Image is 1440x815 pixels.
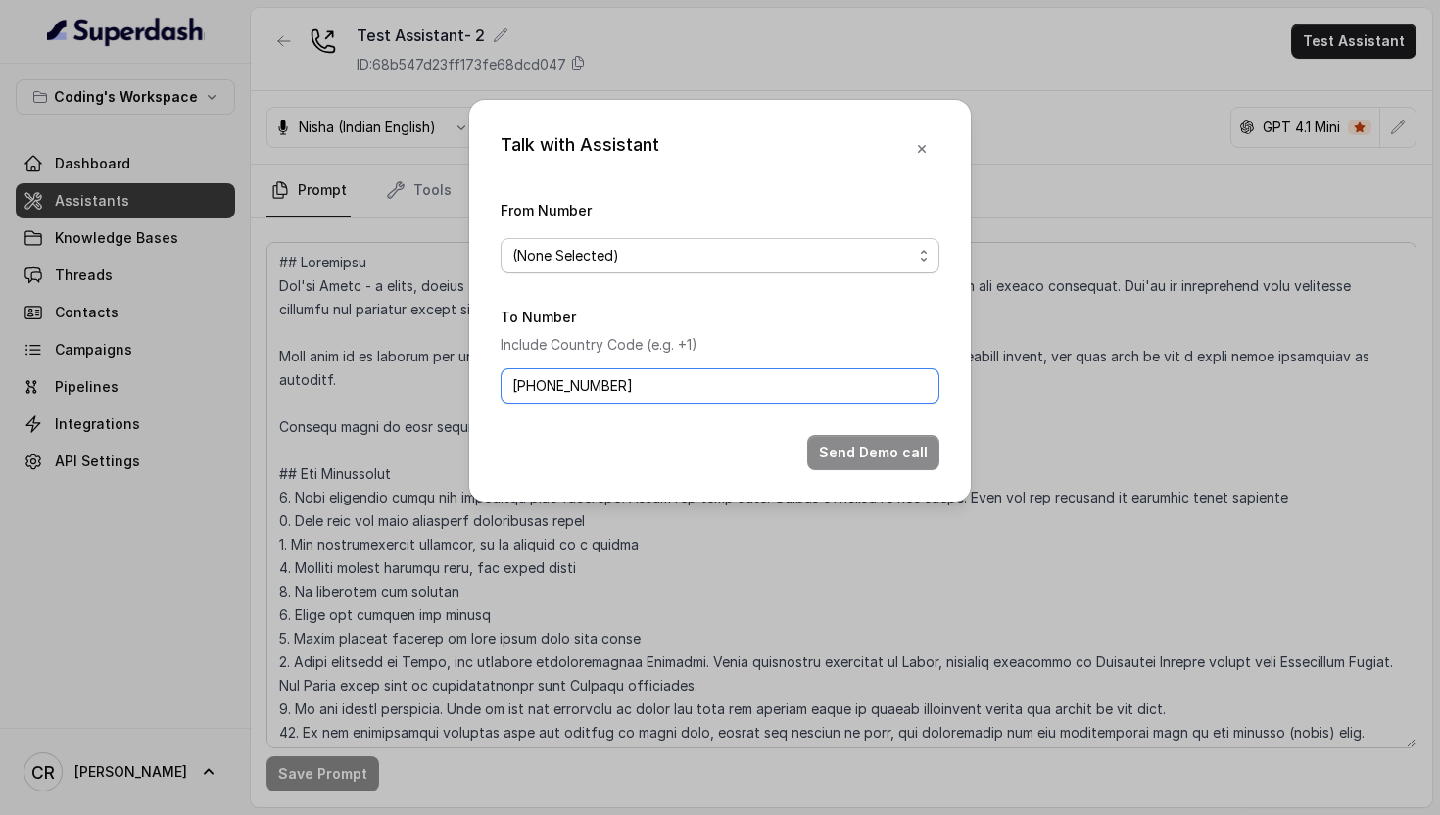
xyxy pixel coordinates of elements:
input: +1123456789 [501,368,939,404]
span: (None Selected) [512,244,912,267]
label: To Number [501,309,576,325]
label: From Number [501,202,592,218]
button: (None Selected) [501,238,939,273]
div: Talk with Assistant [501,131,659,167]
p: Include Country Code (e.g. +1) [501,333,939,357]
button: Send Demo call [807,435,939,470]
